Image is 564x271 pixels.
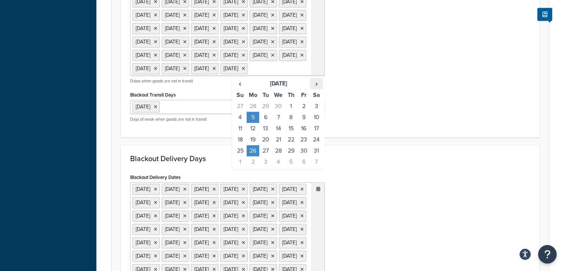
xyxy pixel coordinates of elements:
th: Th [285,89,297,101]
li: [DATE] [191,224,218,235]
li: [DATE] [132,184,160,195]
li: [DATE] [132,10,160,21]
li: [DATE] [191,237,218,248]
li: [DATE] [250,36,277,48]
li: [DATE] [162,251,189,262]
li: [DATE] [279,251,306,262]
li: [DATE] [132,224,160,235]
li: [DATE] [191,36,218,48]
td: 14 [272,123,284,134]
li: [DATE] [191,23,218,34]
td: 31 [310,145,323,156]
td: 1 [234,156,247,167]
li: [DATE] [250,23,277,34]
li: [DATE] [220,237,248,248]
li: [DATE] [191,10,218,21]
li: [DATE] [250,184,277,195]
li: [DATE] [220,63,248,74]
li: [DATE] [191,251,218,262]
td: 3 [310,101,323,112]
li: [DATE] [279,36,306,48]
li: [DATE] [191,197,218,208]
li: [DATE] [250,224,277,235]
td: 21 [272,134,284,145]
td: 17 [310,123,323,134]
li: [DATE] [279,197,306,208]
li: [DATE] [279,10,306,21]
li: [DATE] [279,224,306,235]
td: 25 [234,145,247,156]
td: 2 [297,101,310,112]
li: [DATE] [132,50,160,61]
li: [DATE] [220,23,248,34]
td: 12 [247,123,259,134]
td: 23 [297,134,310,145]
p: Dates when goods are not in transit [130,78,325,84]
td: 10 [310,112,323,123]
li: [DATE] [220,224,248,235]
li: [DATE] [162,36,189,48]
li: [DATE] [132,23,160,34]
li: [DATE] [132,197,160,208]
td: 28 [247,101,259,112]
td: 5 [285,156,297,167]
li: [DATE] [220,36,248,48]
li: [DATE] [162,23,189,34]
li: [DATE] [220,251,248,262]
li: [DATE] [250,50,277,61]
th: [DATE] [247,78,310,89]
li: [DATE] [132,251,160,262]
td: 7 [272,112,284,123]
td: 1 [285,101,297,112]
td: 30 [272,101,284,112]
li: [DATE] [220,50,248,61]
td: 6 [259,112,272,123]
li: [DATE] [162,224,189,235]
li: [DATE] [191,184,218,195]
li: [DATE] [191,63,218,74]
li: [DATE] [162,10,189,21]
li: [DATE] [132,210,160,222]
td: 13 [259,123,272,134]
li: [DATE] [279,210,306,222]
li: [DATE] [132,36,160,48]
li: [DATE] [191,210,218,222]
th: Sa [310,89,323,101]
span: ‹ [234,78,246,89]
td: 19 [247,134,259,145]
li: [DATE] [220,184,248,195]
li: [DATE] [250,210,277,222]
td: 5 [247,112,259,123]
li: [DATE] [162,184,189,195]
td: 27 [259,145,272,156]
li: [DATE] [250,197,277,208]
li: [DATE] [220,10,248,21]
td: 15 [285,123,297,134]
li: [DATE] [220,210,248,222]
td: 18 [234,134,247,145]
label: Blackout Transit Days [130,92,176,98]
th: Su [234,89,247,101]
td: 9 [297,112,310,123]
td: 26 [247,145,259,156]
td: 16 [297,123,310,134]
td: 4 [234,112,247,123]
li: [DATE] [279,184,306,195]
li: [DATE] [132,63,160,74]
td: 7 [310,156,323,167]
th: Fr [297,89,310,101]
li: [DATE] [162,210,189,222]
p: Days of week when goods are not in transit [130,117,325,122]
td: 29 [259,101,272,112]
button: Open Resource Center [538,245,557,264]
th: We [272,89,284,101]
td: 8 [285,112,297,123]
td: 22 [285,134,297,145]
li: [DATE] [162,50,189,61]
td: 27 [234,101,247,112]
li: [DATE] [162,63,189,74]
td: 4 [272,156,284,167]
li: [DATE] [279,23,306,34]
td: 20 [259,134,272,145]
li: [DATE] [279,50,306,61]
